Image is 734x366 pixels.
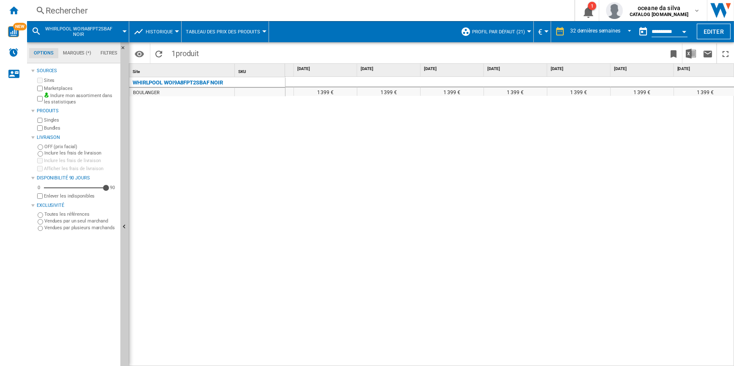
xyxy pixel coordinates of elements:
[131,46,148,61] button: Options
[549,64,610,74] div: [DATE]
[44,117,117,123] label: Singles
[37,86,43,91] input: Marketplaces
[569,25,635,39] md-select: REPORTS.WIZARD.STEPS.REPORT.STEPS.REPORT_OPTIONS.PERIOD: 32 dernières semaines
[13,23,27,30] span: NEW
[133,21,177,42] div: Historique
[484,87,547,96] div: 1 399 €
[44,211,117,217] label: Toutes les références
[570,28,620,34] div: 32 dernières semaines
[146,21,177,42] button: Historique
[131,64,234,77] div: Sort None
[37,158,43,163] input: Inclure les frais de livraison
[486,64,547,74] div: [DATE]
[614,66,672,72] span: [DATE]
[8,47,19,57] img: alerts-logo.svg
[31,21,125,42] div: WHIRLPOOL WOI9A8FPT2SBAF NOIR
[44,150,117,156] label: Inclure les frais de livraison
[44,218,117,224] label: Vendues par un seul marchand
[167,43,203,61] span: 1
[630,12,688,17] b: CATALOG [DOMAIN_NAME]
[294,87,357,96] div: 1 399 €
[44,157,117,164] label: Inclure les frais de livraison
[472,21,529,42] button: Profil par défaut (21)
[37,125,43,131] input: Bundles
[29,48,58,58] md-tab-item: Options
[551,66,609,72] span: [DATE]
[8,26,19,37] img: wise-card.svg
[538,21,546,42] button: €
[717,43,734,63] button: Plein écran
[46,5,552,16] div: Rechercher
[186,21,264,42] button: Tableau des prix des produits
[357,87,420,96] div: 1 399 €
[472,29,525,35] span: Profil par défaut (21)
[44,125,117,131] label: Bundles
[686,49,696,59] img: excel-24x24.png
[176,49,199,58] span: produit
[44,193,117,199] label: Enlever les indisponibles
[37,68,117,74] div: Sources
[237,64,285,77] div: SKU Sort None
[186,29,260,35] span: Tableau des prix des produits
[238,69,246,74] span: SKU
[120,42,130,57] button: Masquer
[133,69,140,74] span: Site
[35,184,42,191] div: 0
[37,193,43,199] input: Afficher les frais de livraison
[133,78,223,88] div: WHIRLPOOL WOI9A8FPT2SBAF NOIR
[697,24,731,39] button: Editer
[38,226,43,231] input: Vendues par plusieurs marchands
[44,92,49,98] img: mysite-bg-18x18.png
[96,48,122,58] md-tab-item: Filtres
[38,219,43,225] input: Vendues par un seul marchand
[37,134,117,141] div: Livraison
[146,29,173,35] span: Historique
[45,26,113,37] span: WHIRLPOOL WOI9A8FPT2SBAF NOIR
[635,23,652,40] button: md-calendar
[588,2,596,10] div: 1
[38,151,43,157] input: Inclure les frais de livraison
[237,64,285,77] div: Sort None
[361,66,419,72] span: [DATE]
[38,212,43,218] input: Toutes les références
[677,23,692,38] button: Open calendar
[44,144,117,150] label: OFF (prix facial)
[612,64,674,74] div: [DATE]
[487,66,545,72] span: [DATE]
[45,21,121,42] button: WHIRLPOOL WOI9A8FPT2SBAF NOIR
[58,48,96,58] md-tab-item: Marques (*)
[44,225,117,231] label: Vendues par plusieurs marchands
[682,43,699,63] button: Télécharger au format Excel
[44,165,117,172] label: Afficher les frais de livraison
[359,64,420,74] div: [DATE]
[37,78,43,83] input: Sites
[133,89,160,97] div: BOULANGER
[37,118,43,123] input: Singles
[150,43,167,63] button: Recharger
[461,21,529,42] div: Profil par défaut (21)
[534,21,551,42] md-menu: Currency
[422,64,484,74] div: [DATE]
[108,184,117,191] div: 90
[547,87,610,96] div: 1 399 €
[131,64,234,77] div: Site Sort None
[611,87,674,96] div: 1 399 €
[297,66,355,72] span: [DATE]
[538,27,542,36] span: €
[38,144,43,150] input: OFF (prix facial)
[296,64,357,74] div: [DATE]
[44,77,117,84] label: Sites
[44,85,117,92] label: Marketplaces
[665,43,682,63] button: Créer un favoris
[630,4,688,12] span: oceane da silva
[44,92,117,106] label: Inclure mon assortiment dans les statistiques
[37,175,117,182] div: Disponibilité 90 Jours
[37,108,117,114] div: Produits
[37,94,43,104] input: Inclure mon assortiment dans les statistiques
[37,166,43,171] input: Afficher les frais de livraison
[44,184,106,192] md-slider: Disponibilité
[421,87,484,96] div: 1 399 €
[606,2,623,19] img: profile.jpg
